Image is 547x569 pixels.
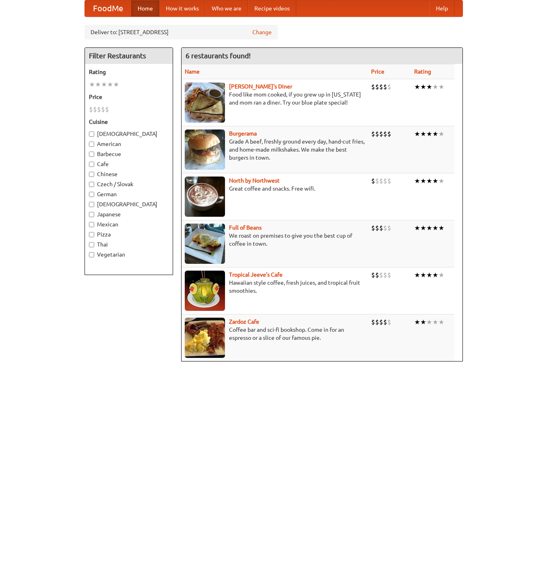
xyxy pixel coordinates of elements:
[186,52,251,60] ng-pluralize: 6 restaurants found!
[229,177,280,184] b: North by Northwest
[89,118,169,126] h5: Cuisine
[185,232,365,248] p: We roast on premises to give you the best cup of coffee in town.
[89,222,94,227] input: Mexican
[89,162,94,167] input: Cafe
[438,82,444,91] li: ★
[229,271,283,278] b: Tropical Jeeve's Cafe
[89,68,169,76] h5: Rating
[426,318,432,327] li: ★
[426,129,432,138] li: ★
[379,177,383,185] li: $
[185,318,225,358] img: zardoz.jpg
[432,177,438,185] li: ★
[379,224,383,232] li: $
[375,82,379,91] li: $
[185,224,225,264] img: beans.jpg
[89,140,169,148] label: American
[383,224,387,232] li: $
[426,82,432,91] li: ★
[89,170,169,178] label: Chinese
[89,93,169,101] h5: Price
[107,80,113,89] li: ★
[89,212,94,217] input: Japanese
[420,129,426,138] li: ★
[89,252,94,257] input: Vegetarian
[414,224,420,232] li: ★
[387,318,391,327] li: $
[387,177,391,185] li: $
[387,129,391,138] li: $
[185,177,225,217] img: north.jpg
[85,48,173,64] h4: Filter Restaurants
[414,318,420,327] li: ★
[426,224,432,232] li: ★
[95,80,101,89] li: ★
[383,318,387,327] li: $
[85,25,278,39] div: Deliver to: [STREET_ADDRESS]
[89,142,94,147] input: American
[89,180,169,188] label: Czech / Slovak
[371,224,375,232] li: $
[379,129,383,138] li: $
[89,232,94,237] input: Pizza
[429,0,454,16] a: Help
[89,80,95,89] li: ★
[432,224,438,232] li: ★
[89,242,94,247] input: Thai
[375,224,379,232] li: $
[97,105,101,114] li: $
[89,202,94,207] input: [DEMOGRAPHIC_DATA]
[89,190,169,198] label: German
[185,185,365,193] p: Great coffee and snacks. Free wifi.
[131,0,159,16] a: Home
[379,318,383,327] li: $
[159,0,205,16] a: How it works
[420,224,426,232] li: ★
[185,326,365,342] p: Coffee bar and sci-fi bookshop. Come in for an espresso or a slice of our famous pie.
[420,271,426,279] li: ★
[85,0,131,16] a: FoodMe
[387,271,391,279] li: $
[438,318,444,327] li: ★
[371,318,375,327] li: $
[371,68,384,75] a: Price
[414,68,431,75] a: Rating
[420,177,426,185] li: ★
[101,105,105,114] li: $
[420,318,426,327] li: ★
[414,271,420,279] li: ★
[426,177,432,185] li: ★
[371,129,375,138] li: $
[89,172,94,177] input: Chinese
[375,177,379,185] li: $
[379,271,383,279] li: $
[371,271,375,279] li: $
[89,220,169,228] label: Mexican
[229,130,257,137] a: Burgerama
[375,129,379,138] li: $
[438,224,444,232] li: ★
[89,152,94,157] input: Barbecue
[432,318,438,327] li: ★
[205,0,248,16] a: Who we are
[414,177,420,185] li: ★
[383,129,387,138] li: $
[229,318,259,325] b: Zardoz Cafe
[438,271,444,279] li: ★
[113,80,119,89] li: ★
[252,28,272,36] a: Change
[89,131,94,137] input: [DEMOGRAPHIC_DATA]
[229,83,292,90] b: [PERSON_NAME]'s Diner
[371,82,375,91] li: $
[438,129,444,138] li: ★
[379,82,383,91] li: $
[185,90,365,107] p: Food like mom cooked, if you grew up in [US_STATE] and mom ran a diner. Try our blue plate special!
[383,177,387,185] li: $
[89,150,169,158] label: Barbecue
[185,68,200,75] a: Name
[185,129,225,170] img: burgerama.jpg
[89,251,169,259] label: Vegetarian
[105,105,109,114] li: $
[371,177,375,185] li: $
